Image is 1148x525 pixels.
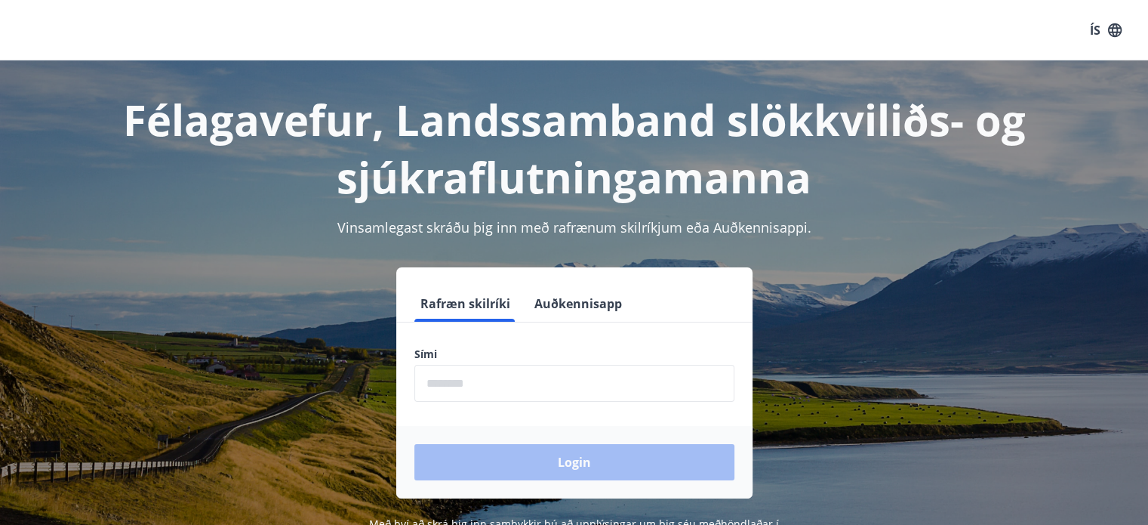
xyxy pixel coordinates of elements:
[414,286,516,322] button: Rafræn skilríki
[414,347,734,362] label: Sími
[528,286,628,322] button: Auðkennisapp
[1082,17,1130,44] button: ÍS
[49,91,1100,205] h1: Félagavefur, Landssamband slökkviliðs- og sjúkraflutningamanna
[337,218,811,236] span: Vinsamlegast skráðu þig inn með rafrænum skilríkjum eða Auðkennisappi.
